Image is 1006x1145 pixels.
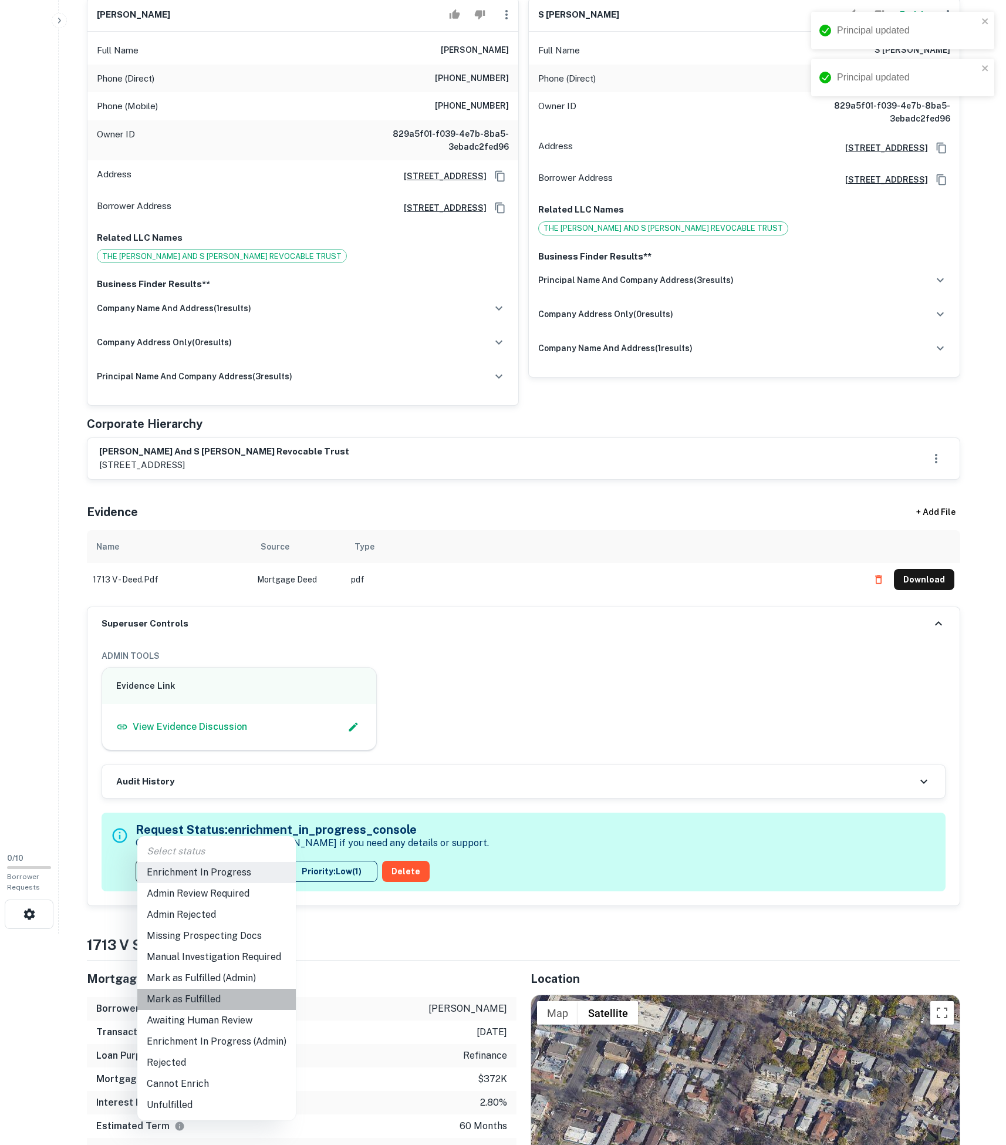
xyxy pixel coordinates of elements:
[137,883,296,904] li: Admin Review Required
[137,947,296,968] li: Manual Investigation Required
[137,904,296,925] li: Admin Rejected
[137,968,296,989] li: Mark as Fulfilled (Admin)
[137,1095,296,1116] li: Unfulfilled
[981,63,990,75] button: close
[137,862,296,883] li: Enrichment In Progress
[137,1010,296,1031] li: Awaiting Human Review
[947,1051,1006,1107] iframe: Chat Widget
[981,16,990,28] button: close
[137,1031,296,1052] li: Enrichment In Progress (Admin)
[137,1052,296,1073] li: Rejected
[137,989,296,1010] li: Mark as Fulfilled
[137,925,296,947] li: Missing Prospecting Docs
[137,1073,296,1095] li: Cannot Enrich
[837,70,978,85] div: Principal updated
[837,23,978,38] div: Principal updated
